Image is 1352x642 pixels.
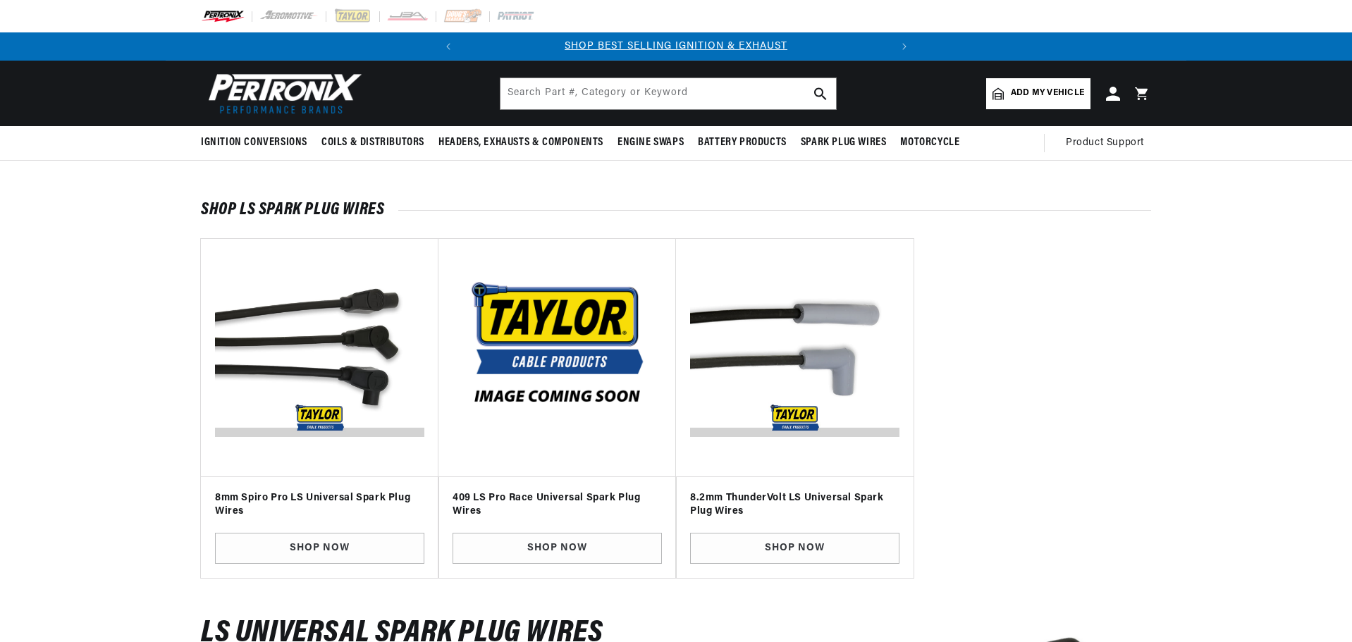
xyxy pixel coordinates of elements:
[201,69,363,118] img: Pertronix
[565,41,787,51] a: SHOP BEST SELLING IGNITION & EXHAUST
[215,491,424,519] h3: 8mm Spiro Pro LS Universal Spark Plug Wires
[201,135,307,150] span: Ignition Conversions
[801,135,887,150] span: Spark Plug Wires
[900,135,959,150] span: Motorcycle
[1066,135,1144,151] span: Product Support
[453,253,662,462] img: Image-Coming-Soon-v1657049945770.jpg
[215,533,424,564] a: SHOP NOW
[500,78,836,109] input: Search Part #, Category or Keyword
[201,239,1151,579] ul: Slider
[690,491,899,519] h3: 8.2mm ThunderVolt LS Universal Spark Plug Wires
[698,135,787,150] span: Battery Products
[890,32,918,61] button: Translation missing: en.sections.announcements.next_announcement
[1066,126,1151,160] summary: Product Support
[794,126,894,159] summary: Spark Plug Wires
[617,135,684,150] span: Engine Swaps
[453,491,662,519] h3: 409 LS Pro Race Universal Spark Plug Wires
[690,253,899,462] img: 83061-5-Taylor-Product-Website-v1657049969683.jpg
[314,126,431,159] summary: Coils & Distributors
[986,78,1090,109] a: Add my vehicle
[321,135,424,150] span: Coils & Distributors
[201,203,1151,217] h2: Shop LS Spark Plug Wires
[610,126,691,159] summary: Engine Swaps
[805,78,836,109] button: search button
[691,126,794,159] summary: Battery Products
[215,253,424,462] img: Taylor-LS-Wires-v1657049911106.jpg
[1011,87,1084,100] span: Add my vehicle
[431,126,610,159] summary: Headers, Exhausts & Components
[166,32,1186,61] slideshow-component: Translation missing: en.sections.announcements.announcement_bar
[690,533,899,564] a: SHOP NOW
[462,39,890,54] div: 1 of 2
[453,533,662,564] a: SHOP NOW
[434,32,462,61] button: Translation missing: en.sections.announcements.previous_announcement
[893,126,966,159] summary: Motorcycle
[438,135,603,150] span: Headers, Exhausts & Components
[201,126,314,159] summary: Ignition Conversions
[462,39,890,54] div: Announcement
